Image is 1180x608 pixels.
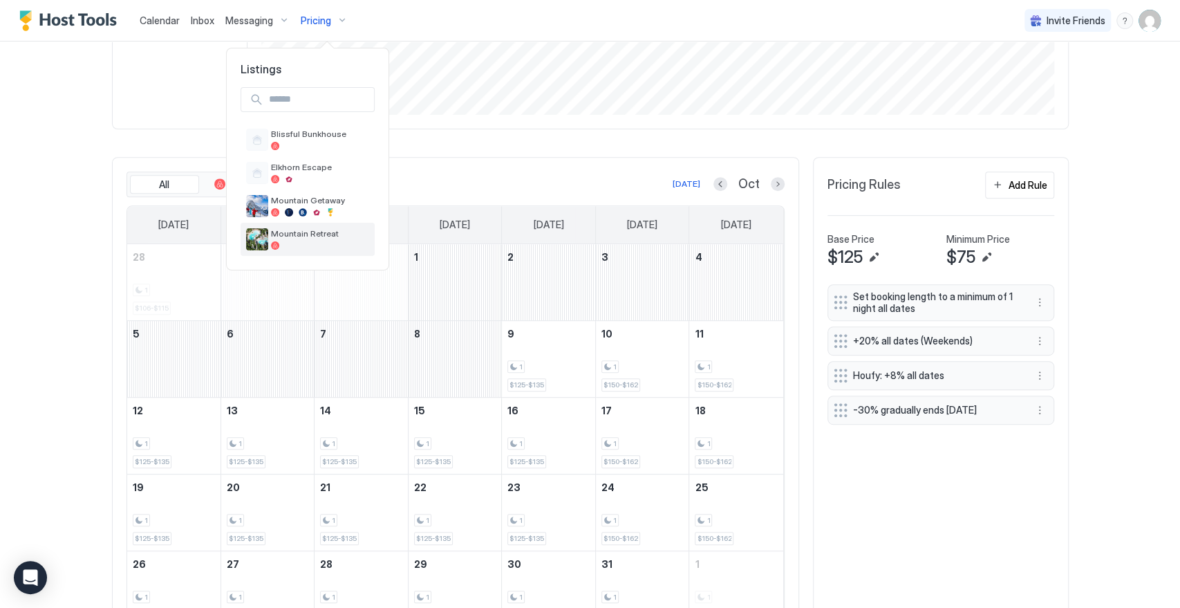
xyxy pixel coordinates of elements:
[271,129,369,139] span: Blissful Bunkhouse
[14,561,47,594] div: Open Intercom Messenger
[271,195,369,205] span: Mountain Getaway
[246,195,268,217] div: listing image
[227,62,388,76] span: Listings
[271,162,369,172] span: Elkhorn Escape
[246,228,268,250] div: listing image
[263,88,374,111] input: Input Field
[271,228,369,239] span: Mountain Retreat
